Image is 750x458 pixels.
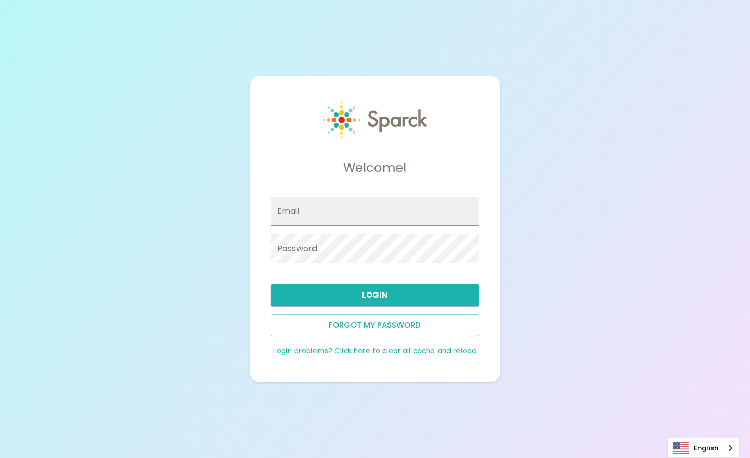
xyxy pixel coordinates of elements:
img: Sparck logo [323,101,427,139]
button: Forgot my password [271,314,479,336]
a: Login problems? Click here to clear all cache and reload [273,346,477,356]
a: English [668,438,739,457]
div: Language [667,438,740,458]
button: Login [271,284,479,306]
h5: Welcome! [271,159,479,176]
aside: Language selected: English [667,438,740,458]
